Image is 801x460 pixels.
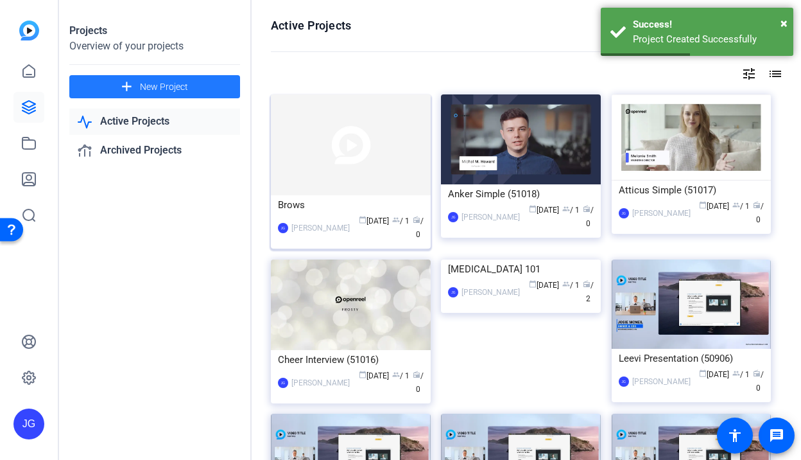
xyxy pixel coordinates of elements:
span: group [392,371,400,378]
span: / 0 [753,370,764,393]
div: JG [13,409,44,439]
img: blue-gradient.svg [19,21,39,40]
span: group [562,205,570,213]
span: group [392,216,400,224]
div: [PERSON_NAME] [461,286,520,299]
span: / 0 [583,206,594,228]
h1: Active Projects [271,18,351,33]
span: [DATE] [359,371,389,380]
mat-icon: list [766,66,782,82]
div: JG [278,223,288,233]
span: / 1 [732,370,750,379]
span: / 1 [732,202,750,211]
span: / 2 [583,281,594,303]
div: JG [278,378,288,388]
span: calendar_today [529,280,537,288]
span: radio [413,216,420,224]
span: / 0 [753,202,764,224]
span: group [732,369,740,377]
span: group [732,201,740,209]
span: / 1 [392,217,409,226]
div: JG [619,208,629,218]
span: radio [753,201,761,209]
span: / 0 [413,217,424,239]
div: Atticus Simple (51017) [619,181,764,200]
span: × [780,15,788,31]
div: JG [448,212,458,222]
span: calendar_today [359,371,366,378]
mat-icon: tune [741,66,757,82]
span: [DATE] [529,281,559,290]
span: New Project [140,80,188,94]
span: calendar_today [699,201,707,209]
span: calendar_today [359,216,366,224]
mat-icon: message [769,428,784,443]
span: radio [753,369,761,377]
span: / 0 [413,371,424,394]
span: [DATE] [359,217,389,226]
span: [DATE] [699,370,729,379]
span: radio [583,205,590,213]
span: radio [583,280,590,288]
div: Project Created Successfully [633,32,784,47]
span: / 1 [392,371,409,380]
div: [PERSON_NAME] [291,376,350,389]
div: JG [448,287,458,297]
div: [PERSON_NAME] [461,211,520,224]
span: radio [413,371,420,378]
mat-icon: add [119,79,135,95]
div: Overview of your projects [69,39,240,54]
div: Brows [278,195,424,215]
div: [MEDICAL_DATA] 101 [448,260,594,279]
span: [DATE] [529,206,559,215]
span: calendar_today [699,369,707,377]
div: [PERSON_NAME] [632,375,691,388]
a: Archived Projects [69,137,240,164]
div: Leevi Presentation (50906) [619,349,764,368]
div: Cheer Interview (51016) [278,350,424,369]
span: / 1 [562,206,580,215]
mat-icon: accessibility [727,428,743,443]
span: calendar_today [529,205,537,213]
button: New Project [69,75,240,98]
div: [PERSON_NAME] [632,207,691,220]
div: Projects [69,23,240,39]
div: Success! [633,17,784,32]
span: group [562,280,570,288]
button: Close [780,13,788,33]
div: JG [619,376,629,387]
span: [DATE] [699,202,729,211]
div: Anker Simple (51018) [448,184,594,204]
span: / 1 [562,281,580,290]
div: [PERSON_NAME] [291,222,350,234]
a: Active Projects [69,109,240,135]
